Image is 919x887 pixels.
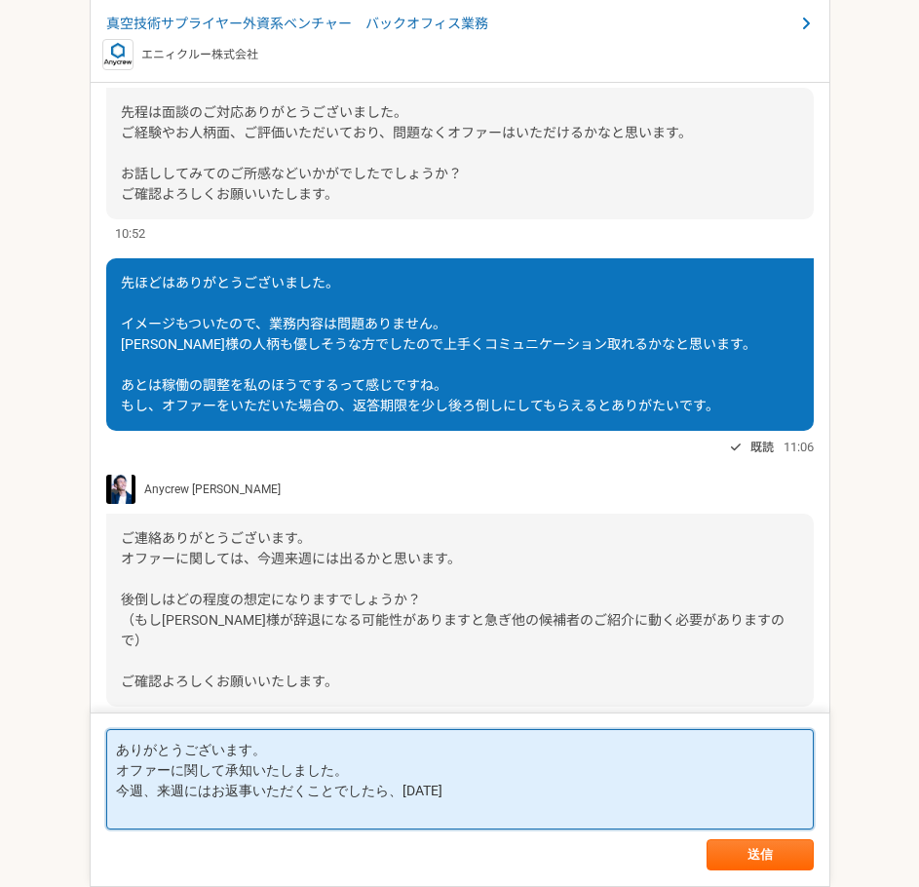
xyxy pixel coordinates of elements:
[784,438,814,456] span: 11:06
[115,224,145,243] span: 10:52
[106,475,135,504] img: S__5267474.jpg
[106,729,814,829] textarea: ありがとうございます。 オファーに関して承知いたしました。 今週、来週にはお返事いただくことでしたら、[DATE]
[106,14,794,34] span: 真空技術サプライヤー外資系ベンチャー バックオフィス業務
[121,530,785,689] span: ご連絡ありがとうございます。 オファーに関しては、今週来週には出るかと思います。 後倒しはどの程度の想定になりますでしょうか？ （もし[PERSON_NAME]様が辞退になる可能性がありますと急...
[750,436,774,459] span: 既読
[121,275,756,413] span: 先ほどはありがとうございました。 イメージもついたので、業務内容は問題ありません。 [PERSON_NAME]様の人柄も優しそうな方でしたので上手くコミュニケーション取れるかなと思います。 あと...
[144,481,281,498] span: Anycrew [PERSON_NAME]
[707,839,814,870] button: 送信
[141,46,258,63] p: エニィクルー株式会社
[102,39,134,70] img: logo_text_blue_01.png
[115,712,145,730] span: 11:14
[121,104,692,202] span: 先程は面談のご対応ありがとうございました。 ご経験やお人柄面、ご評価いただいており、問題なくオファーはいただけるかなと思います。 お話ししてみてのご所感などいかがでしたでしょうか？ ご確認よろし...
